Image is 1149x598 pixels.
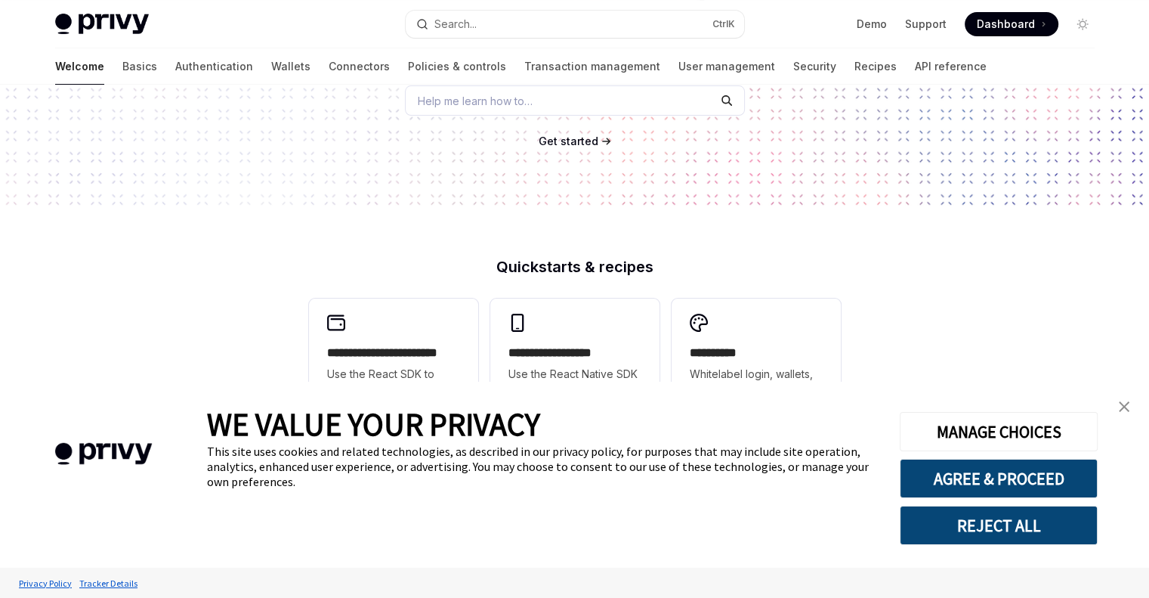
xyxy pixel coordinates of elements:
[207,404,540,444] span: WE VALUE YOUR PRIVACY
[1119,401,1129,412] img: close banner
[15,570,76,596] a: Privacy Policy
[524,48,660,85] a: Transaction management
[672,299,841,453] a: **** *****Whitelabel login, wallets, and user management with your own UI and branding.
[418,93,533,109] span: Help me learn how to…
[122,48,157,85] a: Basics
[408,48,506,85] a: Policies & controls
[55,14,149,35] img: light logo
[434,15,477,33] div: Search...
[23,421,184,487] img: company logo
[175,48,253,85] a: Authentication
[271,48,310,85] a: Wallets
[490,299,659,453] a: **** **** **** ***Use the React Native SDK to build a mobile app on Solana.
[539,134,598,149] a: Get started
[55,48,104,85] a: Welcome
[678,48,775,85] a: User management
[977,17,1035,32] span: Dashboard
[327,365,460,438] span: Use the React SDK to authenticate a user and create an embedded wallet.
[857,17,887,32] a: Demo
[76,570,141,596] a: Tracker Details
[793,48,836,85] a: Security
[900,412,1098,451] button: MANAGE CHOICES
[690,365,823,438] span: Whitelabel login, wallets, and user management with your own UI and branding.
[207,444,877,489] div: This site uses cookies and related technologies, as described in our privacy policy, for purposes...
[508,365,641,420] span: Use the React Native SDK to build a mobile app on Solana.
[712,18,735,30] span: Ctrl K
[329,48,390,85] a: Connectors
[854,48,897,85] a: Recipes
[900,506,1098,545] button: REJECT ALL
[539,135,598,147] span: Get started
[915,48,987,85] a: API reference
[905,17,947,32] a: Support
[406,11,744,38] button: Search...CtrlK
[900,459,1098,498] button: AGREE & PROCEED
[309,259,841,274] h2: Quickstarts & recipes
[965,12,1058,36] a: Dashboard
[1109,392,1139,422] a: close banner
[1070,12,1095,36] button: Toggle dark mode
